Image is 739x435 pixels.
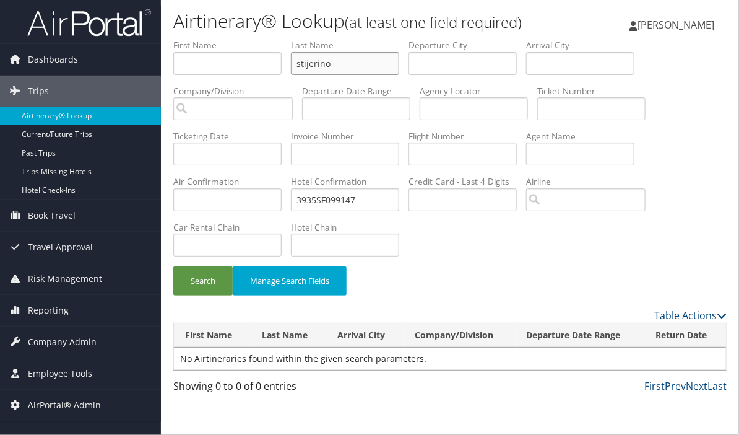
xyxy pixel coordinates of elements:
[28,358,92,389] span: Employee Tools
[707,379,727,393] a: Last
[28,76,49,107] span: Trips
[404,323,516,348] th: Company/Division
[28,44,78,75] span: Dashboards
[251,323,326,348] th: Last Name: activate to sort column ascending
[28,327,97,358] span: Company Admin
[28,232,93,263] span: Travel Approval
[516,323,644,348] th: Departure Date Range: activate to sort column ascending
[173,39,291,51] label: First Name
[408,39,526,51] label: Departure City
[408,175,526,188] label: Credit Card - Last 4 Digits
[644,323,726,348] th: Return Date: activate to sort column ascending
[173,85,302,97] label: Company/Division
[173,221,291,234] label: Car Rental Chain
[28,295,69,326] span: Reporting
[174,323,251,348] th: First Name: activate to sort column ascending
[28,390,101,421] span: AirPortal® Admin
[291,39,408,51] label: Last Name
[665,379,686,393] a: Prev
[537,85,655,97] label: Ticket Number
[173,175,291,188] label: Air Confirmation
[174,348,726,370] td: No Airtineraries found within the given search parameters.
[291,221,408,234] label: Hotel Chain
[637,18,714,32] span: [PERSON_NAME]
[629,6,727,43] a: [PERSON_NAME]
[302,85,420,97] label: Departure Date Range
[686,379,707,393] a: Next
[173,8,542,34] h1: Airtinerary® Lookup
[291,175,408,188] label: Hotel Confirmation
[27,8,151,37] img: airportal-logo.png
[408,130,526,143] label: Flight Number
[291,130,408,143] label: Invoice Number
[526,39,644,51] label: Arrival City
[526,130,644,143] label: Agent Name
[644,379,665,393] a: First
[28,200,76,231] span: Book Travel
[420,85,537,97] label: Agency Locator
[233,266,347,296] button: Manage Search Fields
[326,323,404,348] th: Arrival City: activate to sort column ascending
[654,309,727,322] a: Table Actions
[526,175,655,188] label: Airline
[173,379,298,400] div: Showing 0 to 0 of 0 entries
[173,266,233,296] button: Search
[345,12,522,32] small: (at least one field required)
[173,130,291,143] label: Ticketing Date
[28,263,102,294] span: Risk Management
